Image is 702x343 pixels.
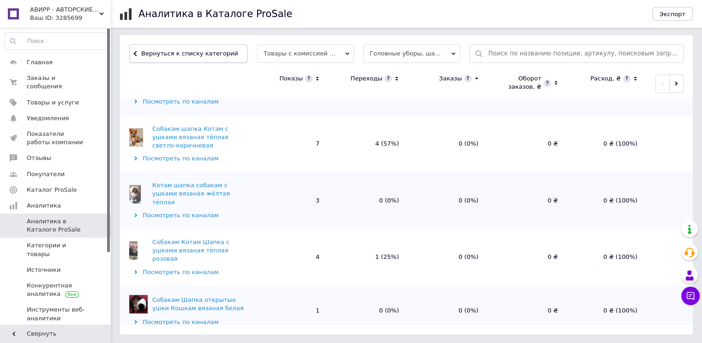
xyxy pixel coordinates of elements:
div: Собакам Шапка открытые ушки Кошкам вязаная белая [152,296,247,312]
td: 0 (0%) [329,286,408,336]
span: Головные уборы, шарфы для животных [363,44,460,63]
button: Чат с покупателем [681,287,700,305]
span: Аналитика [27,202,61,210]
span: Главная [27,58,53,67]
td: 0 (0%) [408,116,487,172]
div: Котам шапка собакам с ушками вязаная жёлтая тёплая [152,181,247,207]
span: Каталог ProSale [27,186,77,194]
input: Поиск [5,33,108,49]
button: Вернуться к списку категорий [129,44,248,63]
td: 0 ₴ (100%) [567,286,647,336]
span: Уведомления [27,114,69,122]
td: 0 (0%) [408,172,487,229]
td: 0 ₴ [488,116,567,172]
div: Собакам шапка Котам с ушками вязаная тёплая светло-коричневая [152,125,247,150]
span: Конкурентная аналитика [27,282,85,298]
div: Заказы [439,74,462,83]
td: 0 (0%) [329,172,408,229]
span: Показатели работы компании [27,130,85,147]
td: 4 (57%) [329,116,408,172]
span: Товары с комиссией за заказ [257,44,354,63]
td: 0 ₴ [488,229,567,286]
img: Котам шапка собакам с ушками вязаная жёлтая тёплая [129,185,141,203]
span: Экспорт [660,11,685,18]
span: Товары и услуги [27,98,79,107]
span: Инструменты веб-аналитики [27,306,85,322]
div: Расход, ₴ [590,74,621,83]
span: Источники [27,266,60,274]
td: 0 (0%) [408,286,487,336]
span: Категории и товары [27,241,85,258]
div: Переходы [350,74,382,83]
span: Покупатели [27,170,65,178]
img: Собакам Шапка открытые ушки Кошкам вязаная белая [129,295,148,313]
td: 3 [249,172,329,229]
div: Посмотреть по каналам [129,268,247,276]
button: Экспорт [652,7,693,21]
span: Вернуться к списку категорий [139,50,238,57]
input: Поиск по названию позиции, артикулу, поисковым запросам [488,45,678,62]
td: 0 ₴ [488,172,567,229]
td: 1 (25%) [329,229,408,286]
td: 4 [249,229,329,286]
td: 0 ₴ (100%) [567,116,647,172]
div: Оборот заказов, ₴ [497,74,541,91]
img: Собакам Котам Шапка с ушками вязаная тёплая розовая [129,241,138,260]
span: АВИРР - АВТОРСКИЕ ВЯЗАНЫЕ ИЗДЕЛИЯ РУЧНОЙ РАБОТЫ [30,6,99,14]
div: Показы [279,74,303,83]
div: Посмотреть по каналам [129,318,247,326]
span: Аналитика в Каталоге ProSale [27,217,85,234]
div: Посмотреть по каналам [129,98,247,106]
div: Посмотреть по каналам [129,154,247,163]
div: Посмотреть по каналам [129,211,247,220]
div: Ваш ID: 3285699 [30,14,111,22]
img: Собакам шапка Котам с ушками вязаная тёплая светло-коричневая [129,128,143,147]
td: 1 [249,286,329,336]
td: 0 ₴ (100%) [567,229,647,286]
span: Заказы и сообщения [27,74,85,91]
td: 7 [249,116,329,172]
td: 0 ₴ (100%) [567,172,647,229]
td: 0 (0%) [408,229,487,286]
td: 0 ₴ [488,286,567,336]
span: Отзывы [27,154,51,162]
h1: Аналитика в Каталоге ProSale [138,8,292,19]
div: Собакам Котам Шапка с ушками вязаная тёплая розовая [152,238,247,263]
